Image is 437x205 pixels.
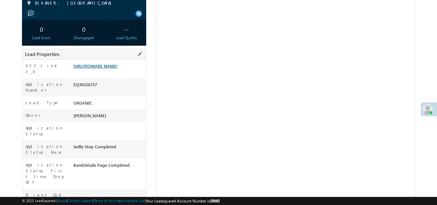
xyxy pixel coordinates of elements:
[26,143,67,155] label: Application Status New
[22,198,220,204] span: © 2025 LeadSquared | | | | |
[26,162,67,185] label: Application Status First time Drop Off
[72,100,146,109] div: ORGANIC
[66,23,102,35] div: 0
[68,199,93,203] a: Contact Support
[26,81,67,93] label: Application Number
[210,199,220,203] span: 39660
[108,23,144,35] div: --
[25,51,59,57] span: Lead Properties
[120,199,145,203] a: Acceptable Use
[24,23,60,35] div: 0
[26,192,67,204] label: Client Code
[73,113,106,118] span: [PERSON_NAME]
[57,199,67,203] a: About
[26,63,67,74] label: KYC link 2_0
[24,35,60,41] div: Lead Score
[108,35,144,41] div: Lead Quality
[73,63,117,69] a: [URL][DOMAIN_NAME]
[26,100,59,106] label: Lead Type
[26,112,41,118] label: Owner
[26,125,67,137] label: Application Status
[146,199,220,203] span: Your Leadsquared Account Number is
[94,199,119,203] a: Terms of Service
[72,81,146,90] div: EQ30326737
[72,143,146,153] div: Selfie Step Completed
[66,35,102,41] div: Disengaged
[72,162,146,171] div: BankDetails Page Completed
